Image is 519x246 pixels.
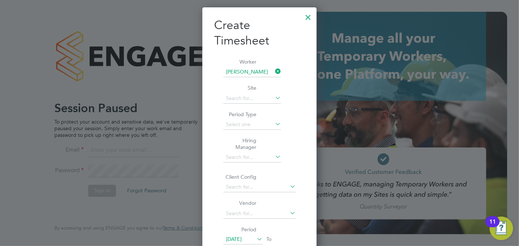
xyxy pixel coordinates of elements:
span: [DATE] [226,236,242,242]
label: Period Type [223,111,256,118]
label: Site [223,85,256,91]
input: Select one [223,120,281,130]
label: Worker [223,58,256,65]
button: Open Resource Center, 11 new notifications [490,217,513,240]
label: Period [223,226,256,233]
span: To [264,234,274,244]
label: Vendor [223,200,256,206]
input: Search for... [223,208,296,219]
h2: Create Timesheet [214,18,305,48]
input: Search for... [223,93,281,104]
label: Hiring Manager [223,137,256,150]
input: Search for... [223,152,281,163]
input: Search for... [223,182,296,192]
label: Client Config [223,174,256,180]
input: Search for... [223,67,281,77]
div: 11 [489,222,496,231]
